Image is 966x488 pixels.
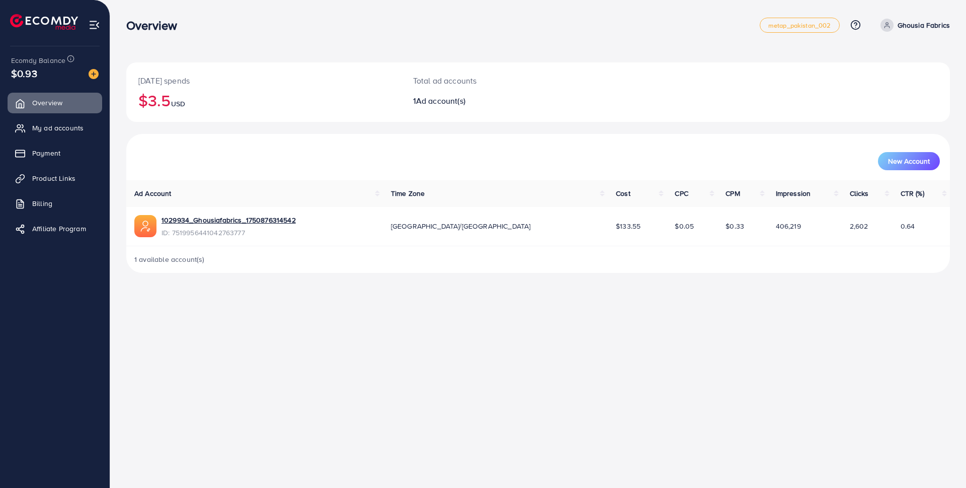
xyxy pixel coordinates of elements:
[616,188,630,198] span: Cost
[8,93,102,113] a: Overview
[675,221,694,231] span: $0.05
[391,188,425,198] span: Time Zone
[134,254,205,264] span: 1 available account(s)
[898,19,950,31] p: Ghousia Fabrics
[8,168,102,188] a: Product Links
[32,173,75,183] span: Product Links
[413,96,595,106] h2: 1
[616,221,640,231] span: $133.55
[726,188,740,198] span: CPM
[138,91,389,110] h2: $3.5
[162,228,296,238] span: ID: 7519956441042763777
[850,188,869,198] span: Clicks
[923,443,958,480] iframe: Chat
[726,221,744,231] span: $0.33
[134,215,156,237] img: ic-ads-acc.e4c84228.svg
[134,188,172,198] span: Ad Account
[776,188,811,198] span: Impression
[776,221,801,231] span: 406,219
[8,118,102,138] a: My ad accounts
[162,215,296,225] a: 1029934_Ghousiafabrics_1750876314542
[32,123,84,133] span: My ad accounts
[89,69,99,79] img: image
[89,19,100,31] img: menu
[675,188,688,198] span: CPC
[32,98,62,108] span: Overview
[8,193,102,214] a: Billing
[391,221,531,231] span: [GEOGRAPHIC_DATA]/[GEOGRAPHIC_DATA]
[11,58,37,88] span: $0.93
[32,224,86,234] span: Affiliate Program
[876,19,950,32] a: Ghousia Fabrics
[11,55,65,65] span: Ecomdy Balance
[888,158,930,165] span: New Account
[901,188,924,198] span: CTR (%)
[8,143,102,163] a: Payment
[878,152,940,170] button: New Account
[901,221,915,231] span: 0.64
[32,198,52,208] span: Billing
[850,221,868,231] span: 2,602
[8,219,102,239] a: Affiliate Program
[171,99,185,109] span: USD
[413,75,595,87] p: Total ad accounts
[416,95,465,106] span: Ad account(s)
[768,22,831,29] span: metap_pakistan_002
[10,14,78,30] img: logo
[126,18,185,33] h3: Overview
[138,75,389,87] p: [DATE] spends
[760,18,840,33] a: metap_pakistan_002
[32,148,60,158] span: Payment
